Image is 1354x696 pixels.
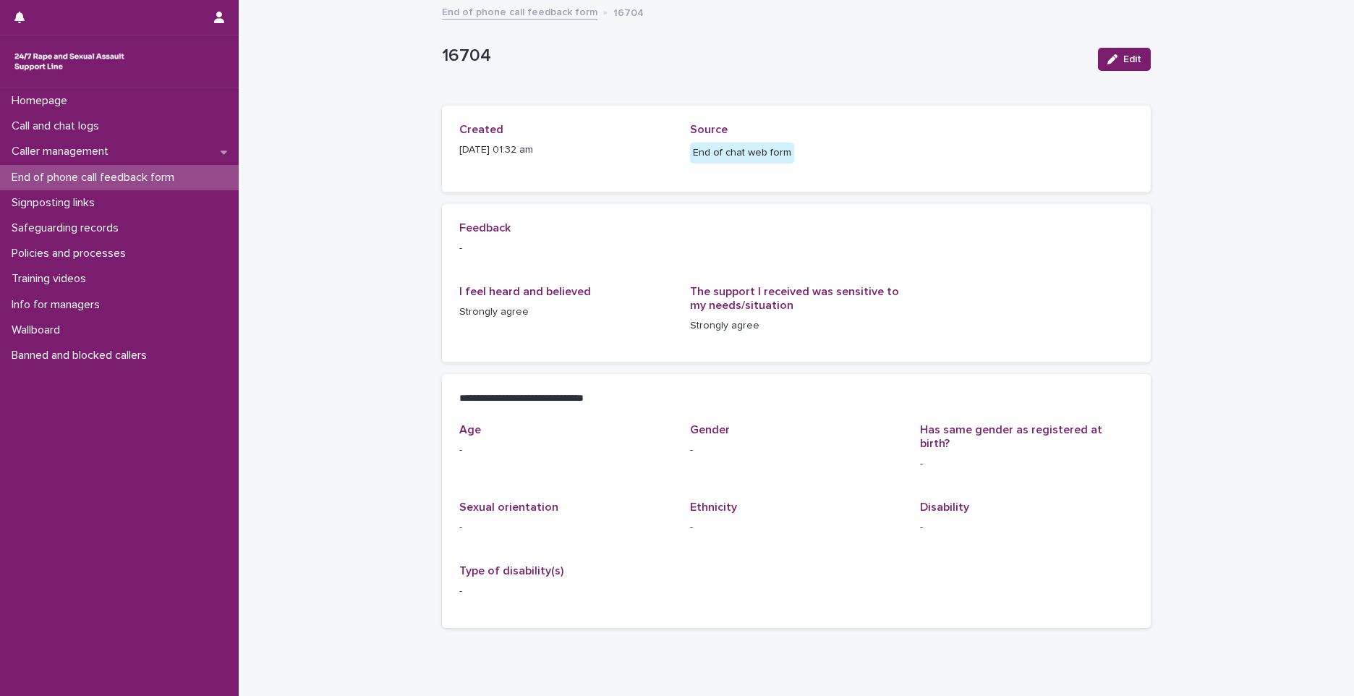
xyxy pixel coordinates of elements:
span: Type of disability(s) [459,565,563,577]
img: rhQMoQhaT3yELyF149Cw [12,47,127,76]
p: Training videos [6,272,98,286]
span: The support I received was sensitive to my needs/situation [690,286,899,311]
p: - [459,584,673,599]
span: Created [459,124,503,135]
p: Call and chat logs [6,119,111,133]
span: I feel heard and believed [459,286,591,297]
p: - [459,520,673,535]
p: Policies and processes [6,247,137,260]
span: Gender [690,424,730,436]
p: Homepage [6,94,79,108]
p: Caller management [6,145,120,158]
span: Sexual orientation [459,501,558,513]
p: - [690,520,903,535]
p: Strongly agree [690,318,903,334]
div: End of chat web form [690,143,794,164]
p: - [459,241,1133,256]
p: - [920,457,1133,472]
span: Feedback [459,222,511,234]
p: End of phone call feedback form [6,171,186,184]
a: End of phone call feedback form [442,3,597,20]
p: Info for managers [6,298,111,312]
p: Banned and blocked callers [6,349,158,362]
p: - [459,443,673,458]
span: Has same gender as registered at birth? [920,424,1102,449]
span: Ethnicity [690,501,737,513]
p: 16704 [442,46,1086,67]
p: - [920,520,1133,535]
p: Wallboard [6,323,72,337]
span: Edit [1123,54,1141,64]
p: 16704 [613,4,644,20]
button: Edit [1098,48,1151,71]
p: Strongly agree [459,305,673,320]
span: Age [459,424,481,436]
span: Disability [920,501,969,513]
p: Safeguarding records [6,221,130,235]
span: Source [690,124,728,135]
p: - [690,443,903,458]
p: [DATE] 01:32 am [459,143,673,158]
p: Signposting links [6,196,106,210]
